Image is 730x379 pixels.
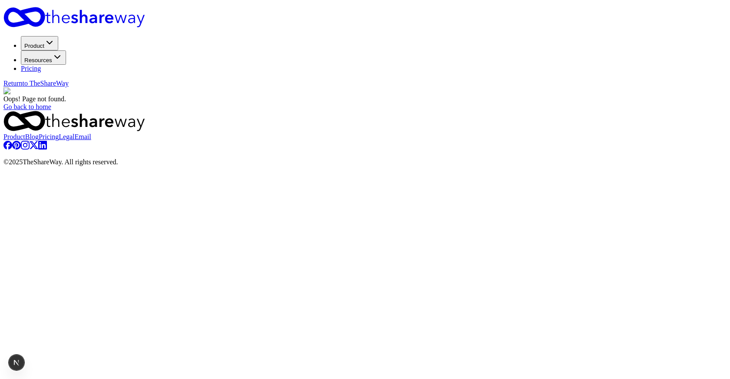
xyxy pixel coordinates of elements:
a: Blog [25,133,39,140]
a: Pricing [21,65,41,72]
button: Product [21,36,58,50]
a: Returnto TheShareWay [3,80,69,87]
nav: quick links [3,133,727,141]
a: Email [75,133,91,140]
a: Legal [59,133,74,140]
p: © 2025 TheShareWay. All rights reserved. [3,158,727,166]
div: Oops! Page not found. [3,95,727,103]
img: Illustration for landing page [3,87,88,95]
span: Return [3,80,69,87]
a: Product [3,133,25,140]
a: Home [3,7,727,29]
a: Pricing [39,133,59,140]
span: to TheShareWay [23,80,69,87]
a: Go back to home [3,103,51,110]
button: Resources [21,50,66,65]
nav: Main [3,36,727,73]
